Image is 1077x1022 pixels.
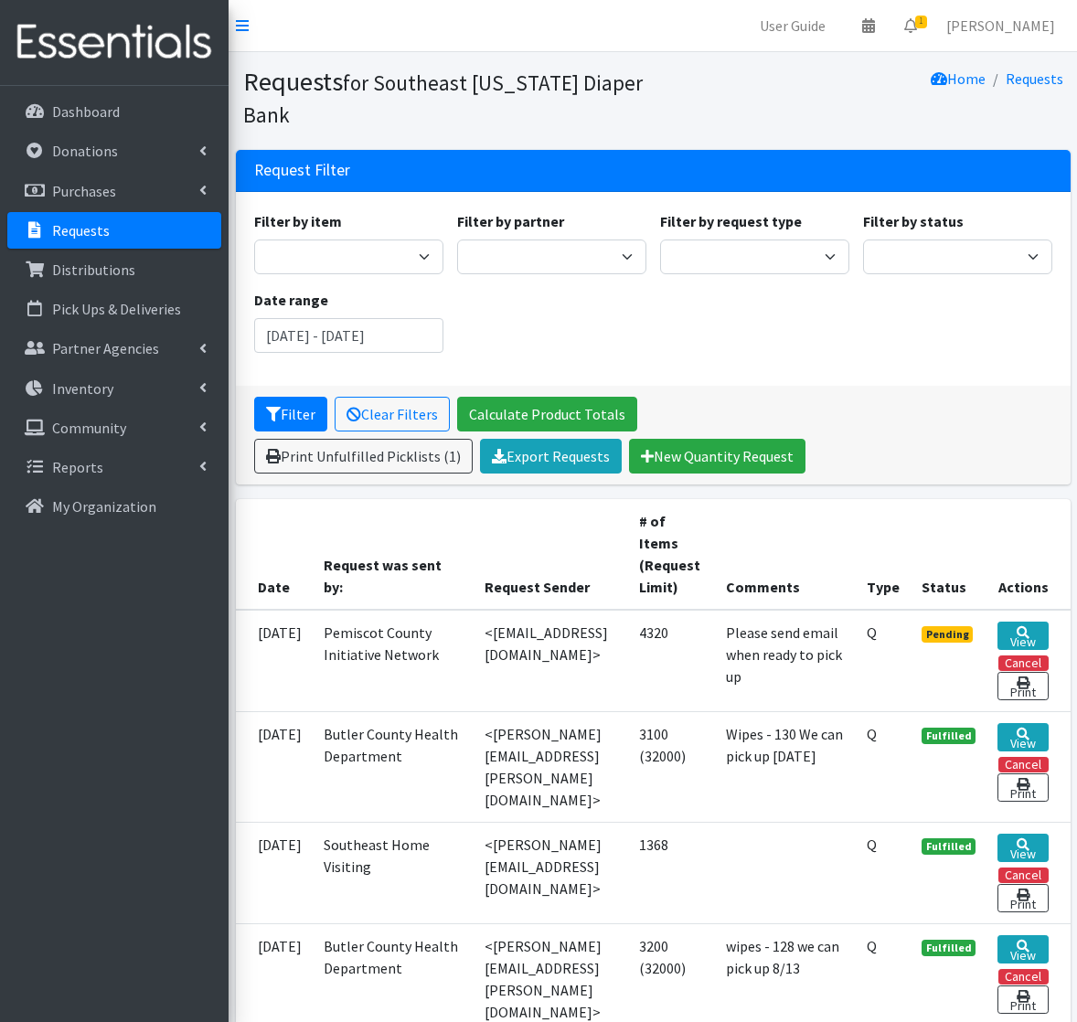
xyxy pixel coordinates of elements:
[628,712,714,823] td: 3100 (32000)
[7,12,221,73] img: HumanEssentials
[474,712,628,823] td: <[PERSON_NAME][EMAIL_ADDRESS][PERSON_NAME][DOMAIN_NAME]>
[915,16,927,28] span: 1
[998,969,1049,985] button: Cancel
[745,7,840,44] a: User Guide
[254,397,327,431] button: Filter
[52,497,156,516] p: My Organization
[867,937,877,955] abbr: Quantity
[457,397,637,431] a: Calculate Product Totals
[7,133,221,169] a: Donations
[52,102,120,121] p: Dashboard
[890,7,932,44] a: 1
[922,626,974,643] span: Pending
[997,884,1048,912] a: Print
[236,610,313,712] td: [DATE]
[7,330,221,367] a: Partner Agencies
[7,370,221,407] a: Inventory
[7,93,221,130] a: Dashboard
[997,622,1048,650] a: View
[313,610,475,712] td: Pemiscot County Initiative Network
[52,261,135,279] p: Distributions
[922,838,976,855] span: Fulfilled
[52,300,181,318] p: Pick Ups & Deliveries
[313,823,475,924] td: Southeast Home Visiting
[480,439,622,474] a: Export Requests
[867,623,877,642] abbr: Quantity
[7,488,221,525] a: My Organization
[474,823,628,924] td: <[PERSON_NAME][EMAIL_ADDRESS][DOMAIN_NAME]>
[7,173,221,209] a: Purchases
[52,221,110,240] p: Requests
[628,823,714,924] td: 1368
[254,318,443,353] input: January 1, 2011 - December 31, 2011
[867,725,877,743] abbr: Quantity
[628,499,714,610] th: # of Items (Request Limit)
[236,712,313,823] td: [DATE]
[254,161,350,180] h3: Request Filter
[931,69,986,88] a: Home
[236,499,313,610] th: Date
[7,291,221,327] a: Pick Ups & Deliveries
[457,210,564,232] label: Filter by partner
[997,773,1048,802] a: Print
[243,66,646,129] h1: Requests
[867,836,877,854] abbr: Quantity
[997,935,1048,963] a: View
[629,439,805,474] a: New Quantity Request
[932,7,1070,44] a: [PERSON_NAME]
[474,610,628,712] td: <[EMAIL_ADDRESS][DOMAIN_NAME]>
[997,834,1048,862] a: View
[997,672,1048,700] a: Print
[52,379,113,398] p: Inventory
[1006,69,1063,88] a: Requests
[52,458,103,476] p: Reports
[715,712,856,823] td: Wipes - 130 We can pick up [DATE]
[7,212,221,249] a: Requests
[313,712,475,823] td: Butler County Health Department
[911,499,987,610] th: Status
[52,419,126,437] p: Community
[660,210,802,232] label: Filter by request type
[998,868,1049,883] button: Cancel
[998,757,1049,772] button: Cancel
[715,610,856,712] td: Please send email when ready to pick up
[52,142,118,160] p: Donations
[474,499,628,610] th: Request Sender
[52,339,159,357] p: Partner Agencies
[7,449,221,485] a: Reports
[922,940,976,956] span: Fulfilled
[986,499,1070,610] th: Actions
[254,289,328,311] label: Date range
[335,397,450,431] a: Clear Filters
[313,499,475,610] th: Request was sent by:
[7,410,221,446] a: Community
[863,210,964,232] label: Filter by status
[236,823,313,924] td: [DATE]
[998,655,1049,671] button: Cancel
[997,985,1048,1014] a: Print
[7,251,221,288] a: Distributions
[254,210,342,232] label: Filter by item
[243,69,643,128] small: for Southeast [US_STATE] Diaper Bank
[997,723,1048,751] a: View
[254,439,473,474] a: Print Unfulfilled Picklists (1)
[715,499,856,610] th: Comments
[52,182,116,200] p: Purchases
[628,610,714,712] td: 4320
[922,728,976,744] span: Fulfilled
[856,499,911,610] th: Type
